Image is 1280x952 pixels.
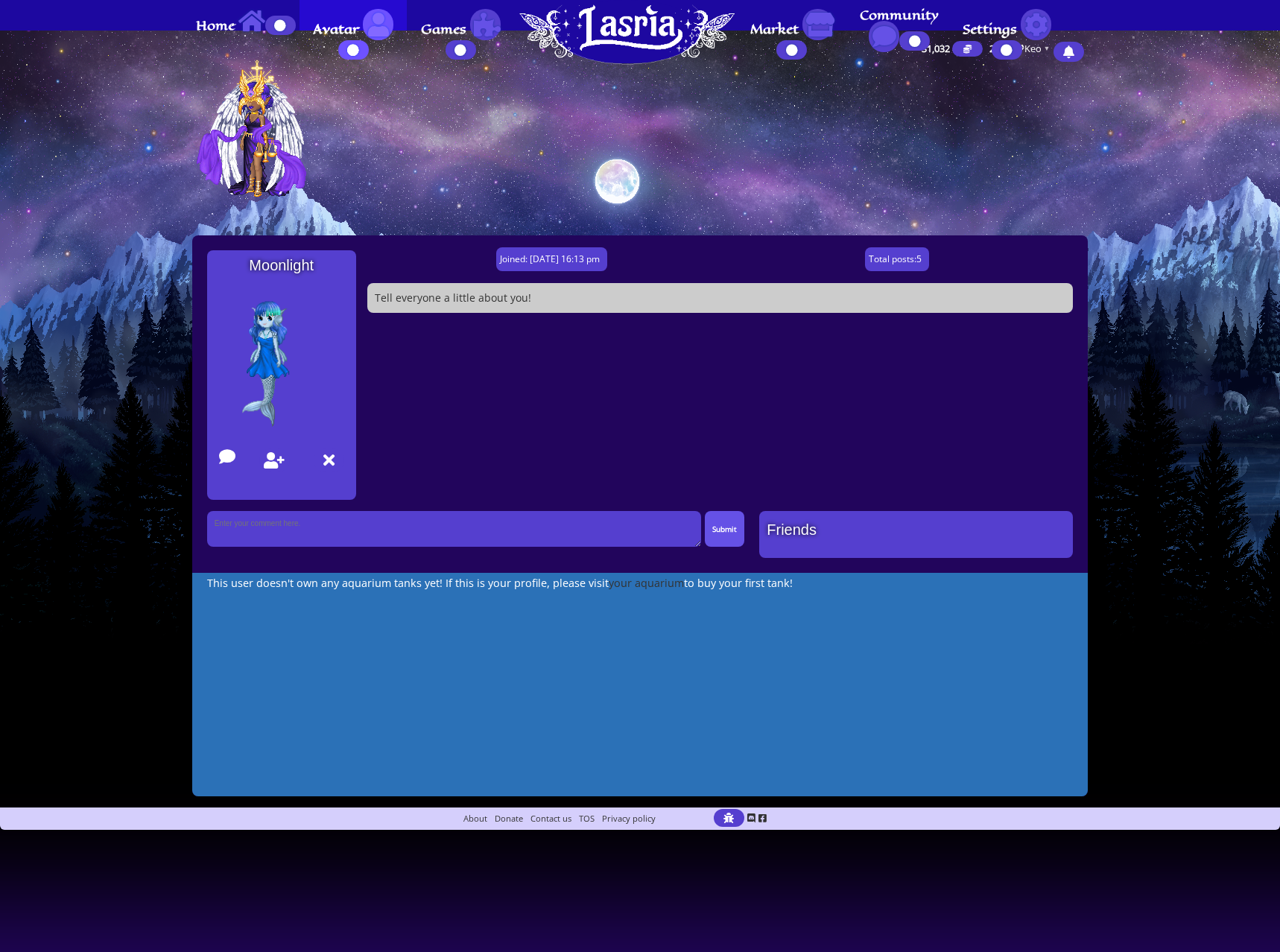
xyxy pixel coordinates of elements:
[579,813,595,824] a: TOS
[985,38,1024,59] a: 2,228
[865,247,929,271] dd: Total posts:
[515,63,738,132] a: Home
[496,247,607,271] dd: Joined: [DATE] 16:13 pm
[963,23,1017,35] span: Settings
[207,273,356,438] img: 651-1754446946.png
[860,9,939,21] span: Community
[192,53,1089,224] a: Avatar
[705,511,744,547] input: Submit
[767,522,1065,537] h2: Friends
[750,23,799,35] span: Market
[1024,42,1042,55] a: Keo
[367,283,1074,313] div: Tell everyone a little about you!
[495,813,523,824] a: Donate
[922,42,950,55] span: 31,032
[714,810,744,825] a: Report Bug
[196,19,235,31] span: Home
[313,23,359,35] span: Avatar
[259,448,290,472] i: add friend
[602,813,656,824] a: Privacy policy
[463,813,487,824] a: About
[989,42,1013,55] span: 2,228
[249,257,314,273] span: Moonlight
[917,38,983,59] a: 31,032
[530,813,571,824] a: Contact us
[916,253,922,265] a: 5
[609,576,684,590] a: your aquarium
[421,23,466,35] span: Games
[192,573,1089,594] p: This user doesn't own any aquarium tanks yet! If this is your profile, please visit to buy your f...
[192,53,346,224] img: Avatar
[314,448,344,472] i: ignore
